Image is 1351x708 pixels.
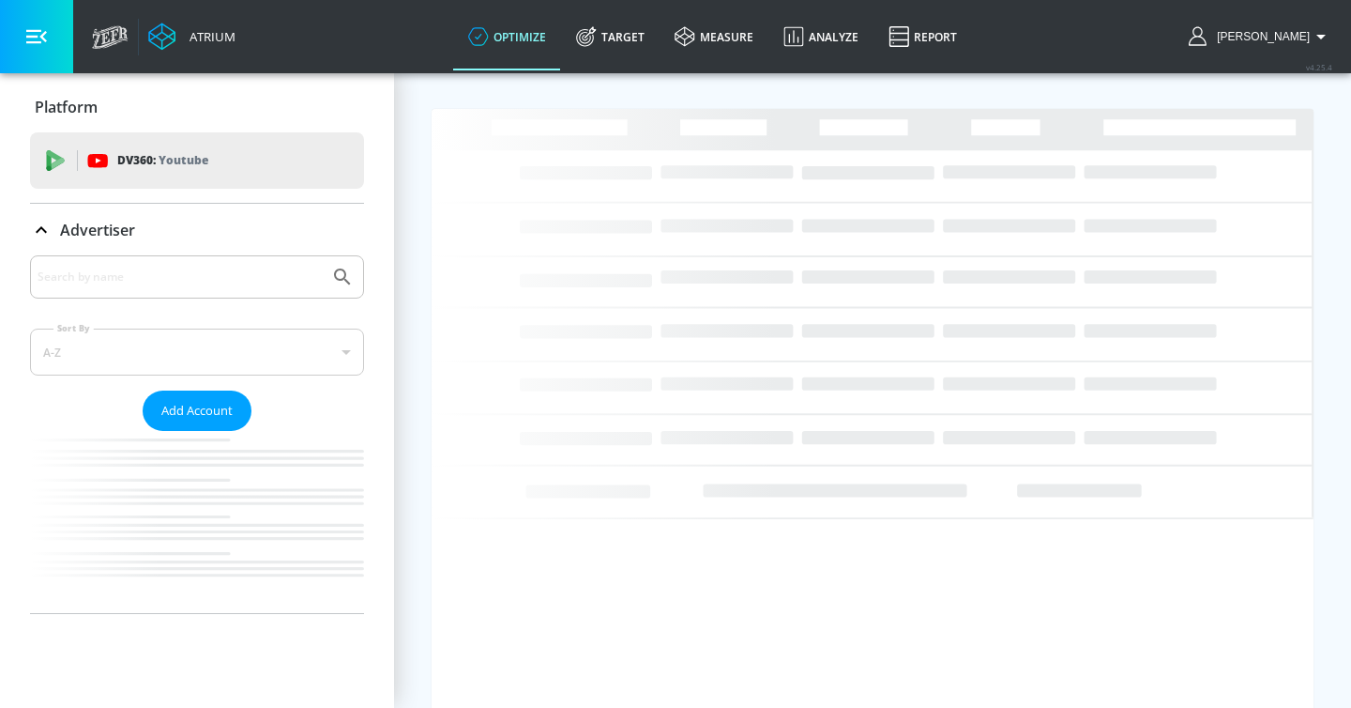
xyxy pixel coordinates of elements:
[1189,25,1332,48] button: [PERSON_NAME]
[30,204,364,256] div: Advertiser
[159,150,208,170] p: Youtube
[30,81,364,133] div: Platform
[1209,30,1310,43] span: login as: casey.cohen@zefr.com
[768,3,873,70] a: Analyze
[660,3,768,70] a: measure
[873,3,972,70] a: Report
[30,132,364,189] div: DV360: Youtube
[143,391,251,431] button: Add Account
[30,255,364,613] div: Advertiser
[30,431,364,613] nav: list of Advertiser
[561,3,660,70] a: Target
[148,23,235,51] a: Atrium
[35,97,98,117] p: Platform
[453,3,561,70] a: optimize
[60,220,135,240] p: Advertiser
[1306,62,1332,72] span: v 4.25.4
[117,150,208,171] p: DV360:
[30,329,364,376] div: A-Z
[38,265,322,289] input: Search by name
[53,322,94,334] label: Sort By
[161,400,233,422] span: Add Account
[182,28,235,45] div: Atrium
